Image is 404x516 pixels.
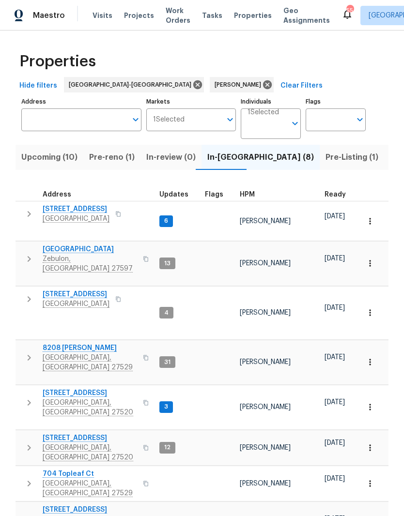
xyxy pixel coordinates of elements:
button: Open [353,113,367,126]
span: Address [43,191,71,198]
span: 12 [160,443,174,452]
span: Geo Assignments [283,6,330,25]
span: Pre-Listing (1) [326,151,378,164]
button: Open [129,113,142,126]
span: Maestro [33,11,65,20]
span: [DATE] [325,475,345,482]
span: Hide filters [19,80,57,92]
span: Tasks [202,12,222,19]
span: [PERSON_NAME] [240,480,291,487]
span: [PERSON_NAME] [240,218,291,225]
div: Earliest renovation start date (first business day after COE or Checkout) [325,191,355,198]
label: Individuals [241,99,301,105]
span: [PERSON_NAME] [240,444,291,451]
div: 55 [346,6,353,15]
span: [DATE] [325,213,345,220]
label: Address [21,99,141,105]
span: Properties [19,57,96,66]
span: Ready [325,191,346,198]
label: Flags [306,99,366,105]
span: Updates [159,191,188,198]
span: In-[GEOGRAPHIC_DATA] (8) [207,151,314,164]
span: 31 [160,358,174,366]
span: Flags [205,191,223,198]
div: [PERSON_NAME] [210,77,274,92]
span: [DATE] [325,255,345,262]
div: [GEOGRAPHIC_DATA]-[GEOGRAPHIC_DATA] [64,77,204,92]
button: Clear Filters [277,77,326,95]
span: [DATE] [325,304,345,311]
span: 3 [160,403,172,411]
span: Clear Filters [280,80,323,92]
span: [PERSON_NAME] [240,359,291,365]
span: [DATE] [325,440,345,446]
span: [PERSON_NAME] [240,260,291,267]
span: Pre-reno (1) [89,151,135,164]
span: [GEOGRAPHIC_DATA]-[GEOGRAPHIC_DATA] [69,80,195,90]
span: Visits [93,11,112,20]
span: [PERSON_NAME] [240,309,291,316]
button: Open [288,117,302,130]
span: 13 [160,259,174,268]
span: Upcoming (10) [21,151,78,164]
span: 1 Selected [153,116,185,124]
button: Open [223,113,237,126]
span: HPM [240,191,255,198]
span: Work Orders [166,6,190,25]
span: [PERSON_NAME] [240,404,291,410]
button: Hide filters [16,77,61,95]
span: 4 [160,309,172,317]
label: Markets [146,99,236,105]
span: [DATE] [325,354,345,361]
span: 1 Selected [248,108,279,117]
span: [DATE] [325,399,345,406]
span: 6 [160,217,172,225]
span: Properties [234,11,272,20]
span: [PERSON_NAME] [215,80,265,90]
span: In-review (0) [146,151,196,164]
span: Projects [124,11,154,20]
